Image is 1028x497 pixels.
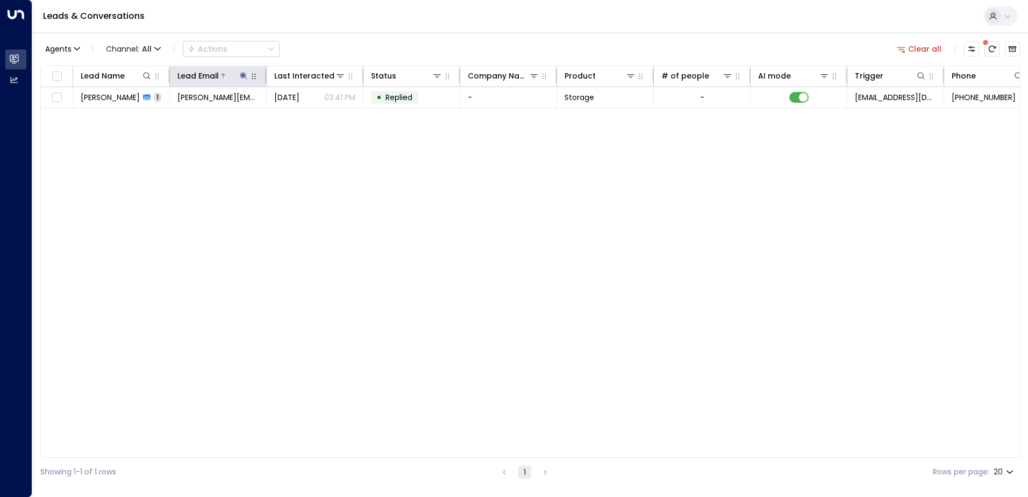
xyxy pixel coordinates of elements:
[661,69,733,82] div: # of people
[45,45,72,53] span: Agents
[700,92,704,103] div: -
[50,70,63,83] span: Toggle select all
[274,92,299,103] span: Yesterday
[324,92,355,103] p: 03:41 PM
[758,69,791,82] div: AI mode
[274,69,334,82] div: Last Interacted
[376,88,382,106] div: •
[565,69,636,82] div: Product
[274,69,346,82] div: Last Interacted
[102,41,165,56] span: Channel:
[81,69,125,82] div: Lead Name
[964,41,979,56] button: Customize
[518,466,531,479] button: page 1
[386,92,412,103] span: Replied
[81,92,140,103] span: Rudie Holland
[855,69,883,82] div: Trigger
[984,41,1000,56] span: There are new threads available. Refresh the grid to view the latest updates.
[565,92,594,103] span: Storage
[855,92,936,103] span: leads@space-station.co.uk
[183,41,280,57] div: Button group with a nested menu
[565,69,596,82] div: Product
[154,93,161,102] span: 1
[952,69,976,82] div: Phone
[893,41,946,56] button: Clear all
[50,91,63,104] span: Toggle select row
[183,41,280,57] button: Actions
[855,69,926,82] div: Trigger
[468,69,529,82] div: Company Name
[177,92,259,103] span: paige.cravenn@icloud.com
[177,69,249,82] div: Lead Email
[952,92,1016,103] span: +447304098452
[188,44,227,54] div: Actions
[933,466,989,478] label: Rows per page:
[1005,41,1020,56] button: Archived Leads
[371,69,396,82] div: Status
[468,69,539,82] div: Company Name
[40,41,84,56] button: Agents
[952,69,1024,82] div: Phone
[102,41,165,56] button: Channel:All
[81,69,152,82] div: Lead Name
[497,465,552,479] nav: pagination navigation
[177,69,219,82] div: Lead Email
[142,45,152,53] span: All
[371,69,442,82] div: Status
[758,69,830,82] div: AI mode
[661,69,709,82] div: # of people
[43,10,145,22] a: Leads & Conversations
[460,87,557,108] td: -
[994,464,1016,480] div: 20
[40,466,116,478] div: Showing 1-1 of 1 rows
